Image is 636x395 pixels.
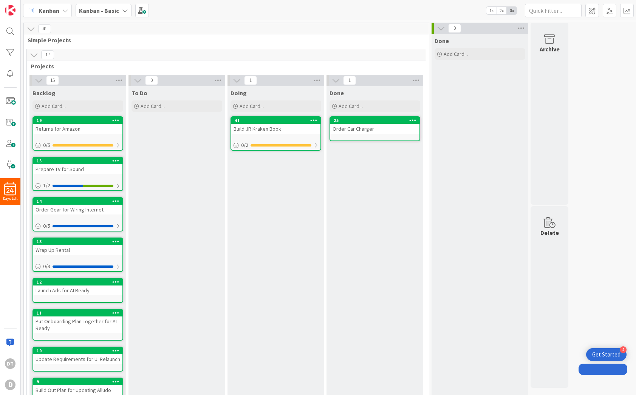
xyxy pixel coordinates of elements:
[132,89,147,97] span: To Do
[525,4,582,17] input: Quick Filter...
[444,51,468,57] span: Add Card...
[32,197,123,231] a: 14Order Gear for Wiring Internet0/5
[330,89,344,97] span: Done
[33,124,122,134] div: Returns for Amazon
[33,310,122,316] div: 11
[330,116,420,141] a: 25Order Car Charger
[37,310,122,316] div: 11
[231,124,320,134] div: Build JR Kraken Book
[33,157,122,164] div: 15
[33,285,122,295] div: Launch Ads for AI Ready
[33,378,122,385] div: 9
[32,89,56,97] span: Backlog
[330,117,419,134] div: 25Order Car Charger
[33,238,122,255] div: 13Wrap Up Rental
[41,50,54,59] span: 17
[37,118,122,123] div: 19
[33,310,122,333] div: 11Put Onboarding Plan Together for AI-Ready
[43,182,50,190] span: 1 / 2
[244,76,257,85] span: 1
[145,76,158,85] span: 0
[38,24,51,33] span: 41
[592,351,621,358] div: Get Started
[33,347,122,354] div: 10
[33,198,122,214] div: 14Order Gear for Wiring Internet
[507,7,517,14] span: 3x
[33,157,122,174] div: 15Prepare TV for Sound
[240,103,264,110] span: Add Card...
[343,76,356,85] span: 1
[235,118,320,123] div: 41
[32,347,123,372] a: 10Update Requirements for UI Relaunch
[33,205,122,214] div: Order Gear for Wiring Internet
[32,309,123,341] a: 11Put Onboarding Plan Together for AI-Ready
[37,199,122,204] div: 14
[33,316,122,333] div: Put Onboarding Plan Together for AI-Ready
[32,238,123,272] a: 13Wrap Up Rental0/3
[435,37,449,45] span: Done
[5,5,15,15] img: Visit kanbanzone.com
[33,221,122,231] div: 0/5
[43,262,50,270] span: 0 / 3
[334,118,419,123] div: 25
[241,141,248,149] span: 0 / 2
[33,354,122,364] div: Update Requirements for UI Relaunch
[231,116,321,151] a: 41Build JR Kraken Book0/2
[37,239,122,244] div: 13
[231,89,247,97] span: Doing
[33,279,122,295] div: 12Launch Ads for AI Ready
[330,117,419,124] div: 25
[33,347,122,364] div: 10Update Requirements for UI Relaunch
[42,103,66,110] span: Add Card...
[37,379,122,384] div: 9
[231,140,320,150] div: 0/2
[330,124,419,134] div: Order Car Charger
[37,279,122,285] div: 12
[33,198,122,205] div: 14
[33,181,122,190] div: 1/2
[339,103,363,110] span: Add Card...
[33,140,122,150] div: 0/5
[32,157,123,191] a: 15Prepare TV for Sound1/2
[540,228,559,237] div: Delete
[79,7,119,14] b: Kanban - Basic
[540,45,560,54] div: Archive
[231,117,320,124] div: 41
[37,348,122,353] div: 10
[6,188,14,193] span: 24
[31,62,416,70] span: Projects
[5,358,15,369] div: DT
[620,346,627,353] div: 4
[33,262,122,271] div: 0/3
[141,103,165,110] span: Add Card...
[28,36,419,44] span: Simple Projects
[33,117,122,134] div: 19Returns for Amazon
[586,348,627,361] div: Open Get Started checklist, remaining modules: 4
[32,116,123,151] a: 19Returns for Amazon0/5
[33,164,122,174] div: Prepare TV for Sound
[33,238,122,245] div: 13
[33,245,122,255] div: Wrap Up Rental
[448,24,461,33] span: 0
[33,117,122,124] div: 19
[43,141,50,149] span: 0 / 5
[497,7,507,14] span: 2x
[33,279,122,285] div: 12
[32,278,123,303] a: 12Launch Ads for AI Ready
[46,76,59,85] span: 15
[39,6,59,15] span: Kanban
[37,158,122,164] div: 15
[43,222,50,230] span: 0 / 5
[231,117,320,134] div: 41Build JR Kraken Book
[5,380,15,390] div: D
[486,7,497,14] span: 1x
